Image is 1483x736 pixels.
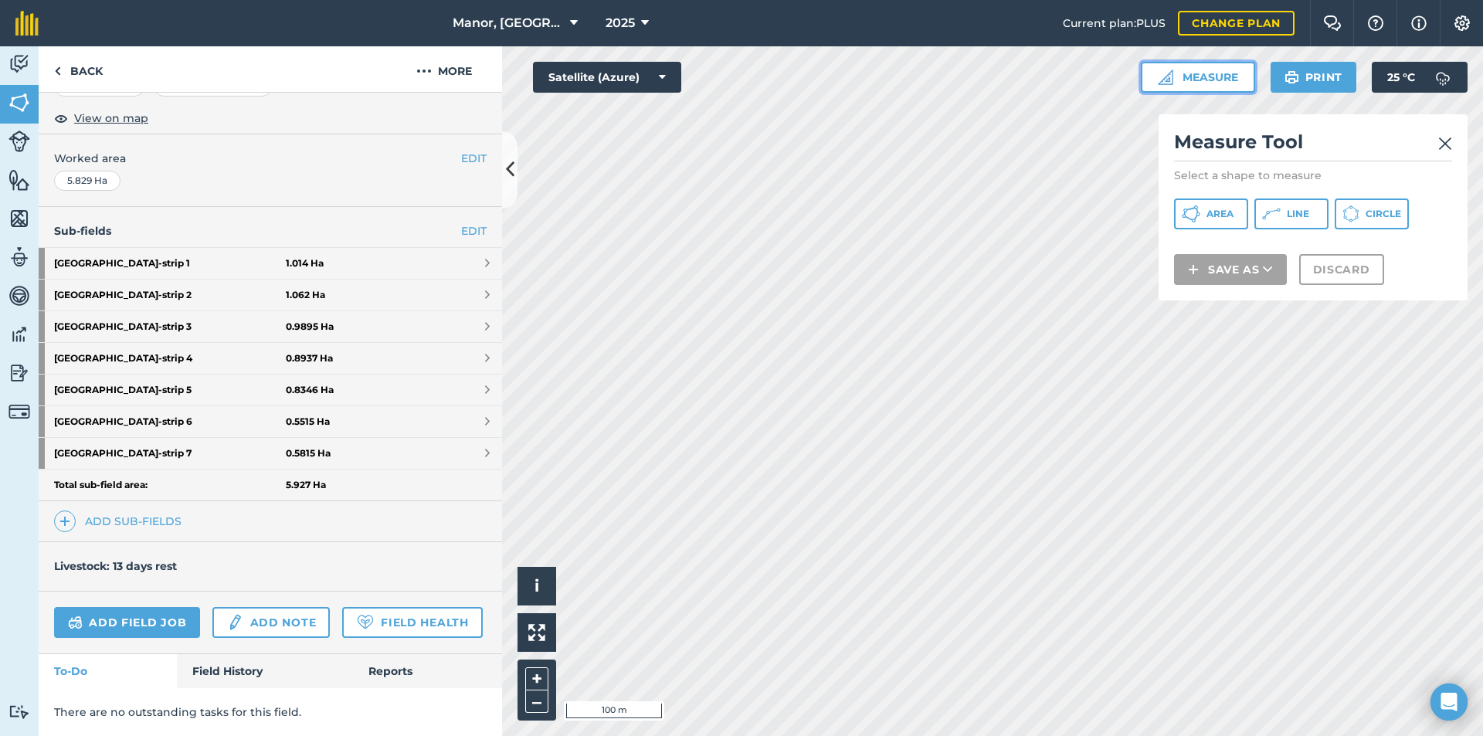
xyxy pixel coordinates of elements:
[54,406,286,437] strong: [GEOGRAPHIC_DATA] - strip 6
[39,222,502,239] h4: Sub-fields
[54,171,120,191] div: 5.829 Ha
[39,343,502,374] a: [GEOGRAPHIC_DATA]-strip 40.8937 Ha
[54,704,487,721] p: There are no outstanding tasks for this field.
[39,375,502,405] a: [GEOGRAPHIC_DATA]-strip 50.8346 Ha
[534,576,539,595] span: i
[8,246,30,269] img: svg+xml;base64,PD94bWwgdmVyc2lvbj0iMS4wIiBlbmNvZGluZz0idXRmLTgiPz4KPCEtLSBHZW5lcmF0b3I6IEFkb2JlIE...
[461,222,487,239] a: EDIT
[1387,62,1415,93] span: 25 ° C
[286,352,333,365] strong: 0.8937 Ha
[8,168,30,192] img: svg+xml;base64,PHN2ZyB4bWxucz0iaHR0cDovL3d3dy53My5vcmcvMjAwMC9zdmciIHdpZHRoPSI1NiIgaGVpZ2h0PSI2MC...
[286,415,330,428] strong: 0.5515 Ha
[1366,15,1385,31] img: A question mark icon
[286,479,326,491] strong: 5.927 Ha
[1174,198,1248,229] button: Area
[1411,14,1427,32] img: svg+xml;base64,PHN2ZyB4bWxucz0iaHR0cDovL3d3dy53My5vcmcvMjAwMC9zdmciIHdpZHRoPSIxNyIgaGVpZ2h0PSIxNy...
[54,248,286,279] strong: [GEOGRAPHIC_DATA] - strip 1
[518,567,556,605] button: i
[1438,134,1452,153] img: svg+xml;base64,PHN2ZyB4bWxucz0iaHR0cDovL3d3dy53My5vcmcvMjAwMC9zdmciIHdpZHRoPSIyMiIgaGVpZ2h0PSIzMC...
[8,361,30,385] img: svg+xml;base64,PD94bWwgdmVyc2lvbj0iMS4wIiBlbmNvZGluZz0idXRmLTgiPz4KPCEtLSBHZW5lcmF0b3I6IEFkb2JlIE...
[68,613,83,632] img: svg+xml;base64,PD94bWwgdmVyc2lvbj0iMS4wIiBlbmNvZGluZz0idXRmLTgiPz4KPCEtLSBHZW5lcmF0b3I6IEFkb2JlIE...
[54,62,61,80] img: svg+xml;base64,PHN2ZyB4bWxucz0iaHR0cDovL3d3dy53My5vcmcvMjAwMC9zdmciIHdpZHRoPSI5IiBoZWlnaHQ9IjI0Ii...
[54,559,177,573] h4: Livestock: 13 days rest
[54,510,188,532] a: Add sub-fields
[1430,683,1468,721] div: Open Intercom Messenger
[226,613,243,632] img: svg+xml;base64,PD94bWwgdmVyc2lvbj0iMS4wIiBlbmNvZGluZz0idXRmLTgiPz4KPCEtLSBHZW5lcmF0b3I6IEFkb2JlIE...
[39,311,502,342] a: [GEOGRAPHIC_DATA]-strip 30.9895 Ha
[286,447,331,460] strong: 0.5815 Ha
[1141,62,1255,93] button: Measure
[54,109,148,127] button: View on map
[286,384,334,396] strong: 0.8346 Ha
[286,257,324,270] strong: 1.014 Ha
[8,401,30,422] img: svg+xml;base64,PD94bWwgdmVyc2lvbj0iMS4wIiBlbmNvZGluZz0idXRmLTgiPz4KPCEtLSBHZW5lcmF0b3I6IEFkb2JlIE...
[212,607,330,638] a: Add note
[8,131,30,152] img: svg+xml;base64,PD94bWwgdmVyc2lvbj0iMS4wIiBlbmNvZGluZz0idXRmLTgiPz4KPCEtLSBHZW5lcmF0b3I6IEFkb2JlIE...
[606,14,635,32] span: 2025
[8,53,30,76] img: svg+xml;base64,PD94bWwgdmVyc2lvbj0iMS4wIiBlbmNvZGluZz0idXRmLTgiPz4KPCEtLSBHZW5lcmF0b3I6IEFkb2JlIE...
[1174,130,1452,161] h2: Measure Tool
[1284,68,1299,86] img: svg+xml;base64,PHN2ZyB4bWxucz0iaHR0cDovL3d3dy53My5vcmcvMjAwMC9zdmciIHdpZHRoPSIxOSIgaGVpZ2h0PSIyNC...
[416,62,432,80] img: svg+xml;base64,PHN2ZyB4bWxucz0iaHR0cDovL3d3dy53My5vcmcvMjAwMC9zdmciIHdpZHRoPSIyMCIgaGVpZ2h0PSIyNC...
[177,654,352,688] a: Field History
[353,654,502,688] a: Reports
[54,311,286,342] strong: [GEOGRAPHIC_DATA] - strip 3
[8,207,30,230] img: svg+xml;base64,PHN2ZyB4bWxucz0iaHR0cDovL3d3dy53My5vcmcvMjAwMC9zdmciIHdpZHRoPSI1NiIgaGVpZ2h0PSI2MC...
[1178,11,1295,36] a: Change plan
[39,248,502,279] a: [GEOGRAPHIC_DATA]-strip 11.014 Ha
[1254,198,1329,229] button: Line
[1299,254,1384,285] button: Discard
[1453,15,1471,31] img: A cog icon
[74,110,148,127] span: View on map
[39,280,502,310] a: [GEOGRAPHIC_DATA]-strip 21.062 Ha
[1206,208,1234,220] span: Area
[1188,260,1199,279] img: svg+xml;base64,PHN2ZyB4bWxucz0iaHR0cDovL3d3dy53My5vcmcvMjAwMC9zdmciIHdpZHRoPSIxNCIgaGVpZ2h0PSIyNC...
[1158,70,1173,85] img: Ruler icon
[39,438,502,469] a: [GEOGRAPHIC_DATA]-strip 70.5815 Ha
[286,321,334,333] strong: 0.9895 Ha
[1366,208,1401,220] span: Circle
[1323,15,1342,31] img: Two speech bubbles overlapping with the left bubble in the forefront
[54,280,286,310] strong: [GEOGRAPHIC_DATA] - strip 2
[54,150,487,167] span: Worked area
[461,150,487,167] button: EDIT
[533,62,681,93] button: Satellite (Azure)
[525,690,548,713] button: –
[525,667,548,690] button: +
[59,512,70,531] img: svg+xml;base64,PHN2ZyB4bWxucz0iaHR0cDovL3d3dy53My5vcmcvMjAwMC9zdmciIHdpZHRoPSIxNCIgaGVpZ2h0PSIyNC...
[1174,254,1287,285] button: Save as
[15,11,39,36] img: fieldmargin Logo
[39,654,177,688] a: To-Do
[1287,208,1309,220] span: Line
[342,607,482,638] a: Field Health
[8,284,30,307] img: svg+xml;base64,PD94bWwgdmVyc2lvbj0iMS4wIiBlbmNvZGluZz0idXRmLTgiPz4KPCEtLSBHZW5lcmF0b3I6IEFkb2JlIE...
[8,323,30,346] img: svg+xml;base64,PD94bWwgdmVyc2lvbj0iMS4wIiBlbmNvZGluZz0idXRmLTgiPz4KPCEtLSBHZW5lcmF0b3I6IEFkb2JlIE...
[54,109,68,127] img: svg+xml;base64,PHN2ZyB4bWxucz0iaHR0cDovL3d3dy53My5vcmcvMjAwMC9zdmciIHdpZHRoPSIxOCIgaGVpZ2h0PSIyNC...
[286,289,325,301] strong: 1.062 Ha
[1427,62,1458,93] img: svg+xml;base64,PD94bWwgdmVyc2lvbj0iMS4wIiBlbmNvZGluZz0idXRmLTgiPz4KPCEtLSBHZW5lcmF0b3I6IEFkb2JlIE...
[39,46,118,92] a: Back
[54,343,286,374] strong: [GEOGRAPHIC_DATA] - strip 4
[54,479,286,491] strong: Total sub-field area:
[453,14,564,32] span: Manor, [GEOGRAPHIC_DATA], [GEOGRAPHIC_DATA]
[386,46,502,92] button: More
[1335,198,1409,229] button: Circle
[528,624,545,641] img: Four arrows, one pointing top left, one top right, one bottom right and the last bottom left
[39,406,502,437] a: [GEOGRAPHIC_DATA]-strip 60.5515 Ha
[54,607,200,638] a: Add field job
[1372,62,1468,93] button: 25 °C
[8,91,30,114] img: svg+xml;base64,PHN2ZyB4bWxucz0iaHR0cDovL3d3dy53My5vcmcvMjAwMC9zdmciIHdpZHRoPSI1NiIgaGVpZ2h0PSI2MC...
[1174,168,1452,183] p: Select a shape to measure
[54,375,286,405] strong: [GEOGRAPHIC_DATA] - strip 5
[54,438,286,469] strong: [GEOGRAPHIC_DATA] - strip 7
[1063,15,1166,32] span: Current plan : PLUS
[1271,62,1357,93] button: Print
[8,704,30,719] img: svg+xml;base64,PD94bWwgdmVyc2lvbj0iMS4wIiBlbmNvZGluZz0idXRmLTgiPz4KPCEtLSBHZW5lcmF0b3I6IEFkb2JlIE...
